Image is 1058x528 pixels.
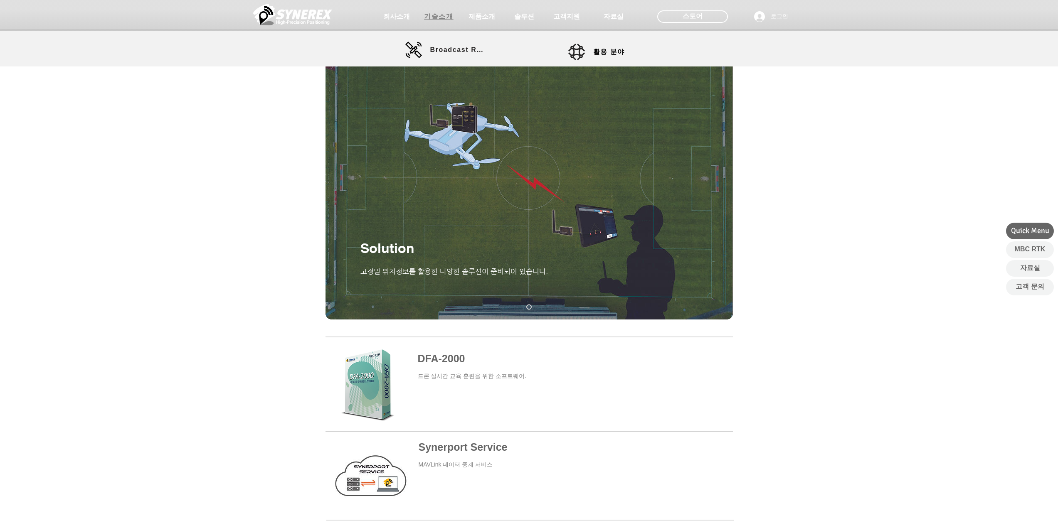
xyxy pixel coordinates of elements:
div: 스토어 [657,10,728,23]
a: 제품소개 [461,8,503,25]
img: 씨너렉스_White_simbol_대지 1.png [253,2,332,27]
span: 솔루션 [514,12,534,21]
a: Solution [526,305,532,310]
a: 기술소개 [418,8,460,25]
a: MBC RTK [1006,241,1054,258]
span: 회사소개 [383,12,410,21]
span: 스토어 [683,12,703,21]
span: Quick Menu [1011,226,1049,236]
span: 기술소개 [424,12,453,21]
a: 자료실 [593,8,634,25]
span: 고객지원 [553,12,580,21]
iframe: Wix Chat [904,266,1058,528]
img: 대지 2-100.jpg [326,54,733,319]
div: Quick Menu [1006,223,1054,239]
a: 고객지원 [546,8,587,25]
nav: 슬라이드 [523,305,535,310]
div: 슬라이드쇼 [326,54,733,319]
span: 로그인 [768,12,791,21]
span: MBC RTK [1015,245,1046,254]
a: 활용 분야 [568,44,643,60]
span: Solution [360,240,414,256]
a: Broadcast RTK [405,42,486,58]
a: 솔루션 [503,8,545,25]
span: Broadcast RTK [430,46,486,54]
a: 회사소개 [376,8,417,25]
a: 자료실 [1006,260,1054,277]
span: 제품소개 [469,12,495,21]
span: 자료실 [1020,263,1040,273]
span: ​고정밀 위치정보를 활용한 다양한 솔루션이 준비되어 있습니다. [360,267,548,275]
button: 로그인 [748,9,794,25]
span: 활용 분야 [593,48,625,56]
span: 자료실 [604,12,624,21]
